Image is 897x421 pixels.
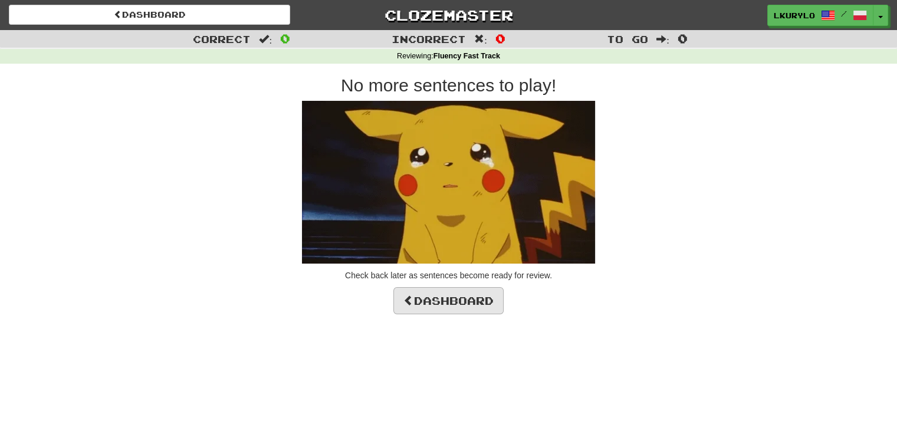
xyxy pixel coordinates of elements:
span: 0 [678,31,688,45]
img: sad-pikachu.gif [302,101,595,264]
h2: No more sentences to play! [113,75,785,95]
p: Check back later as sentences become ready for review. [113,269,785,281]
span: Lkurylo [774,10,815,21]
span: : [259,34,272,44]
a: Clozemaster [308,5,589,25]
span: / [841,9,847,18]
span: : [474,34,487,44]
span: : [656,34,669,44]
a: Dashboard [9,5,290,25]
span: To go [607,33,648,45]
strong: Fluency Fast Track [433,52,500,60]
a: Dashboard [393,287,504,314]
span: Correct [193,33,251,45]
span: Incorrect [392,33,466,45]
span: 0 [280,31,290,45]
a: Lkurylo / [767,5,873,26]
span: 0 [495,31,505,45]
